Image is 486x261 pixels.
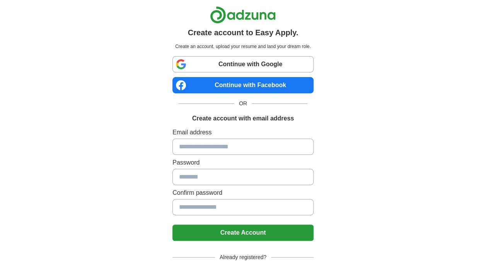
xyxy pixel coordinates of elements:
a: Continue with Google [172,56,314,72]
span: OR [234,100,252,108]
label: Confirm password [172,188,314,197]
h1: Create account to Easy Apply. [188,27,298,38]
h1: Create account with email address [192,114,294,123]
label: Email address [172,128,314,137]
a: Continue with Facebook [172,77,314,93]
label: Password [172,158,314,167]
img: Adzuna logo [210,6,276,24]
button: Create Account [172,225,314,241]
p: Create an account, upload your resume and land your dream role. [174,43,312,50]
